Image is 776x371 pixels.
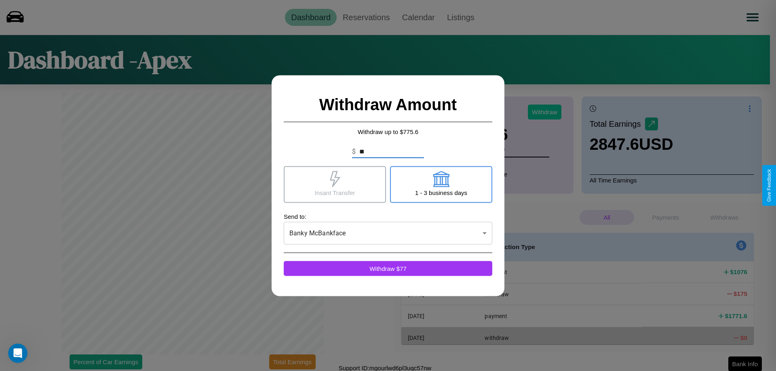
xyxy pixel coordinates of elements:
[284,87,492,122] h2: Withdraw Amount
[284,211,492,222] p: Send to:
[8,344,27,363] iframe: Intercom live chat
[284,222,492,244] div: Banky McBankface
[314,187,355,198] p: Insant Transfer
[352,147,356,156] p: $
[284,126,492,137] p: Withdraw up to $ 775.6
[284,261,492,276] button: Withdraw $77
[415,187,467,198] p: 1 - 3 business days
[766,169,772,202] div: Give Feedback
